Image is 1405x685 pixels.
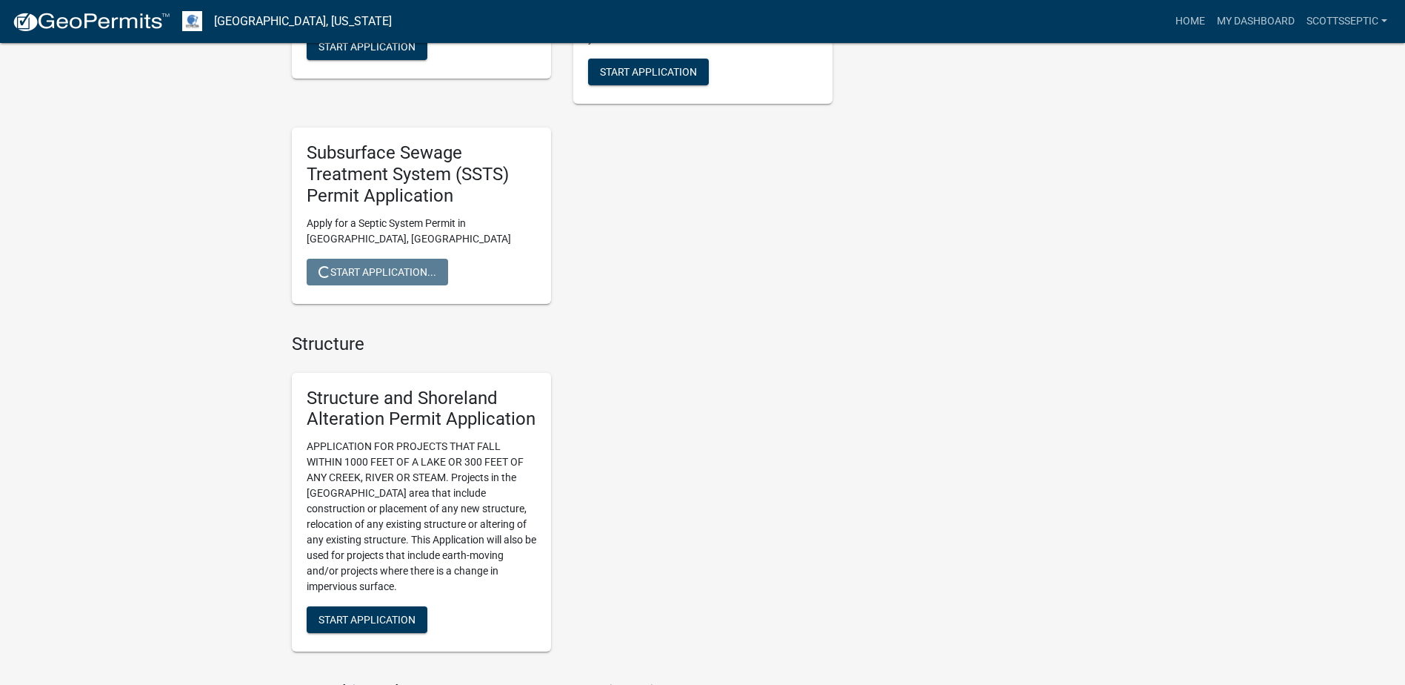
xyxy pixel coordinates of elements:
span: Start Application [318,614,416,626]
button: Start Application [307,606,427,633]
a: My Dashboard [1211,7,1301,36]
span: Start Application [318,41,416,53]
h5: Structure and Shoreland Alteration Permit Application [307,388,536,431]
a: Home [1169,7,1211,36]
a: [GEOGRAPHIC_DATA], [US_STATE] [214,9,392,34]
img: Otter Tail County, Minnesota [182,11,202,31]
h5: Subsurface Sewage Treatment System (SSTS) Permit Application [307,142,536,206]
span: Start Application... [318,265,436,277]
button: Start Application... [307,259,448,285]
a: scottsseptic [1301,7,1393,36]
h4: Structure [292,334,832,355]
span: Start Application [600,66,697,78]
p: APPLICATION FOR PROJECTS THAT FALL WITHIN 1000 FEET OF A LAKE OR 300 FEET OF ANY CREEK, RIVER OR ... [307,439,536,595]
button: Start Application [307,33,427,60]
p: Apply for a Septic System Permit in [GEOGRAPHIC_DATA], [GEOGRAPHIC_DATA] [307,216,536,247]
button: Start Application [588,59,709,85]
